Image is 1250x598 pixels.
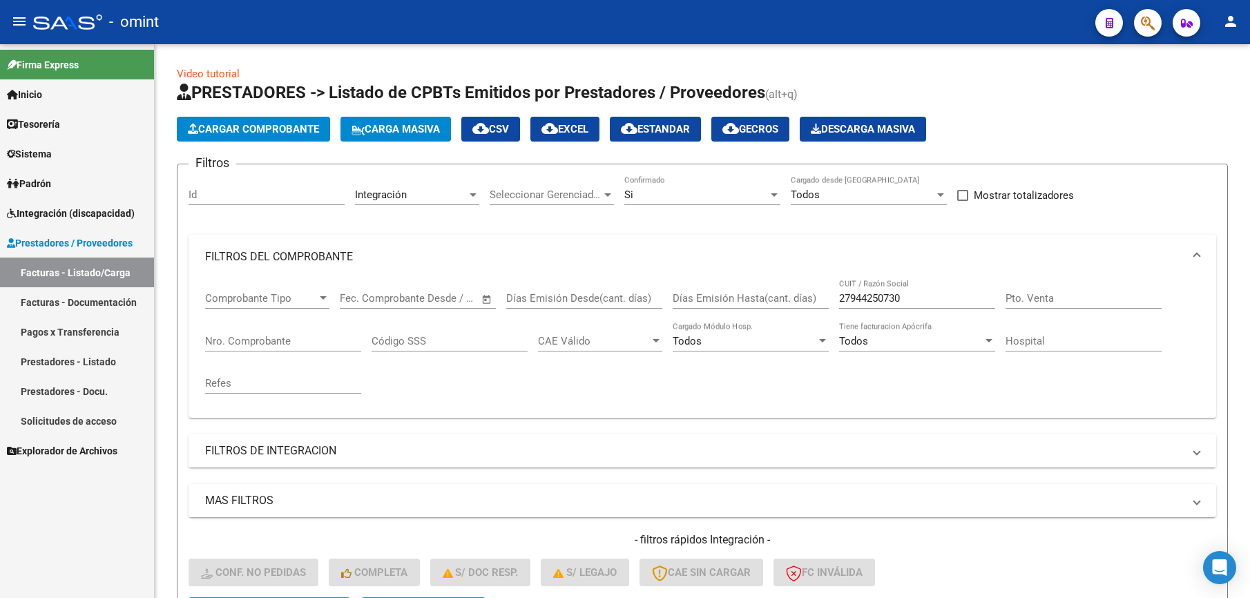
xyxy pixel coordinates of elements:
[7,87,42,102] span: Inicio
[11,13,28,30] mat-icon: menu
[791,189,820,201] span: Todos
[408,292,475,305] input: Fecha fin
[800,117,926,142] app-download-masive: Descarga masiva de comprobantes (adjuntos)
[189,559,318,586] button: Conf. no pedidas
[640,559,763,586] button: CAE SIN CARGAR
[443,566,519,579] span: S/ Doc Resp.
[652,566,751,579] span: CAE SIN CARGAR
[610,117,701,142] button: Estandar
[538,335,650,347] span: CAE Válido
[624,189,633,201] span: Si
[541,559,629,586] button: S/ legajo
[490,189,602,201] span: Seleccionar Gerenciador
[7,117,60,132] span: Tesorería
[189,153,236,173] h3: Filtros
[430,559,531,586] button: S/ Doc Resp.
[7,176,51,191] span: Padrón
[341,566,407,579] span: Completa
[472,120,489,137] mat-icon: cloud_download
[355,189,407,201] span: Integración
[189,532,1216,548] h4: - filtros rápidos Integración -
[109,7,159,37] span: - omint
[553,566,617,579] span: S/ legajo
[773,559,875,586] button: FC Inválida
[530,117,599,142] button: EXCEL
[177,117,330,142] button: Cargar Comprobante
[974,187,1074,204] span: Mostrar totalizadores
[800,117,926,142] button: Descarga Masiva
[7,57,79,73] span: Firma Express
[205,292,317,305] span: Comprobante Tipo
[189,484,1216,517] mat-expansion-panel-header: MAS FILTROS
[189,279,1216,418] div: FILTROS DEL COMPROBANTE
[7,206,135,221] span: Integración (discapacidad)
[711,117,789,142] button: Gecros
[621,120,637,137] mat-icon: cloud_download
[340,117,451,142] button: Carga Masiva
[7,146,52,162] span: Sistema
[479,291,495,307] button: Open calendar
[673,335,702,347] span: Todos
[189,235,1216,279] mat-expansion-panel-header: FILTROS DEL COMPROBANTE
[188,123,319,135] span: Cargar Comprobante
[205,249,1183,264] mat-panel-title: FILTROS DEL COMPROBANTE
[1222,13,1239,30] mat-icon: person
[722,123,778,135] span: Gecros
[201,566,306,579] span: Conf. no pedidas
[177,68,240,80] a: Video tutorial
[765,88,798,101] span: (alt+q)
[7,443,117,459] span: Explorador de Archivos
[329,559,420,586] button: Completa
[541,120,558,137] mat-icon: cloud_download
[7,235,133,251] span: Prestadores / Proveedores
[461,117,520,142] button: CSV
[839,335,868,347] span: Todos
[722,120,739,137] mat-icon: cloud_download
[541,123,588,135] span: EXCEL
[472,123,509,135] span: CSV
[189,434,1216,467] mat-expansion-panel-header: FILTROS DE INTEGRACION
[340,292,396,305] input: Fecha inicio
[177,83,765,102] span: PRESTADORES -> Listado de CPBTs Emitidos por Prestadores / Proveedores
[352,123,440,135] span: Carga Masiva
[1203,551,1236,584] div: Open Intercom Messenger
[811,123,915,135] span: Descarga Masiva
[205,493,1183,508] mat-panel-title: MAS FILTROS
[786,566,863,579] span: FC Inválida
[205,443,1183,459] mat-panel-title: FILTROS DE INTEGRACION
[621,123,690,135] span: Estandar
